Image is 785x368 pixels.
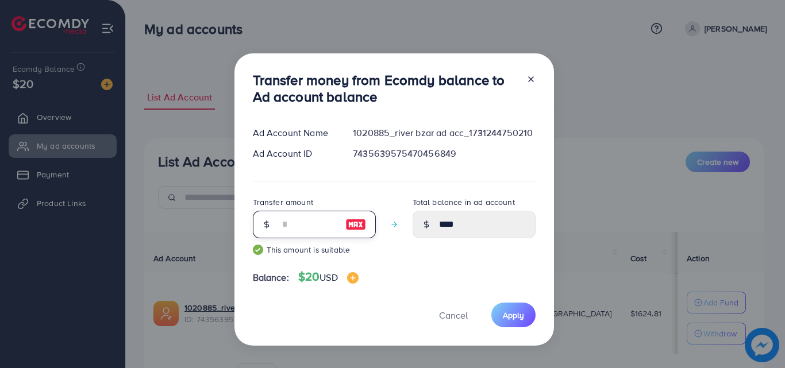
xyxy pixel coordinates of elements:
span: USD [320,271,337,284]
small: This amount is suitable [253,244,376,255]
label: Total balance in ad account [413,196,515,208]
div: Ad Account Name [244,126,344,140]
img: image [347,272,359,284]
div: 7435639575470456849 [344,147,544,160]
div: Ad Account ID [244,147,344,160]
h3: Transfer money from Ecomdy balance to Ad account balance [253,72,517,105]
div: 1020885_river bzar ad acc_1731244750210 [344,126,544,140]
span: Balance: [253,271,289,284]
button: Apply [491,303,536,327]
span: Apply [503,309,524,321]
span: Cancel [439,309,468,321]
img: image [345,218,366,231]
h4: $20 [298,270,359,284]
img: guide [253,245,263,255]
button: Cancel [425,303,482,327]
label: Transfer amount [253,196,313,208]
